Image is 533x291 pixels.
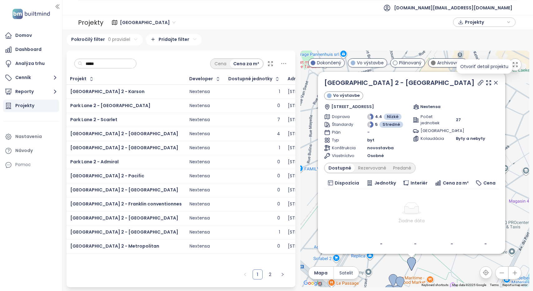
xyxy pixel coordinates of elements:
div: Rezervované [355,164,390,172]
div: 1 [279,89,280,95]
span: Nízké [387,114,398,120]
span: Vo výstavbe [357,59,384,66]
span: Brussels [120,18,175,27]
button: left [240,269,250,279]
span: Archivovaný [437,59,464,66]
a: Terms (opens in new tab) [490,283,499,287]
span: 4.4 [375,114,382,120]
div: Projekty [78,16,103,29]
span: 0 pravidiel [108,36,130,43]
span: - [367,129,370,136]
div: Developer [189,77,213,81]
div: Nextensa [190,244,210,249]
span: Jednotky [374,180,396,186]
div: 7 [277,117,280,123]
div: Nextensa [190,117,210,123]
div: 1 [279,145,280,151]
span: 27 [456,117,461,123]
div: Adresa [288,77,304,81]
span: Dostupné jednotky [228,77,272,81]
span: Vlastníctvo [332,153,353,159]
div: 0 [277,244,280,249]
span: Nextensa [420,104,441,110]
span: novostavba [367,145,394,151]
span: [GEOGRAPHIC_DATA] [421,128,442,134]
a: Park Lane 2 - Scarlet [70,116,117,123]
div: Projekt [70,77,86,81]
span: Dispozícia [335,180,359,186]
a: Dashboard [3,43,59,56]
b: - [414,241,417,247]
a: [GEOGRAPHIC_DATA] 2 - [GEOGRAPHIC_DATA] [70,145,178,151]
div: [STREET_ADDRESS] [288,229,328,235]
span: byt [367,137,374,143]
span: Projekty [465,17,505,27]
span: Satelit [339,269,353,276]
button: Cenník [3,72,59,84]
span: - [456,128,458,134]
a: Domov [3,29,59,42]
span: Cena za m² [443,180,469,186]
button: right [278,269,288,279]
div: Nextensa [190,131,210,137]
a: [GEOGRAPHIC_DATA] 2 - [GEOGRAPHIC_DATA] [70,187,178,193]
span: [DOMAIN_NAME][EMAIL_ADDRESS][DOMAIN_NAME] [394,0,512,15]
b: - [380,241,382,247]
div: Pomoc [3,159,59,171]
a: Park Lane 2 - [GEOGRAPHIC_DATA] [70,102,151,109]
div: Nextensa [190,159,210,165]
div: Nextensa [190,229,210,235]
div: [STREET_ADDRESS] [288,103,328,109]
span: [GEOGRAPHIC_DATA] 2 - [GEOGRAPHIC_DATA] [70,229,178,235]
div: Otvoriť detail projektu [460,63,508,70]
div: Analýza trhu [15,60,45,67]
div: Predané [390,164,415,172]
span: right [281,273,284,276]
b: - [484,241,487,247]
span: Dokončený [317,59,341,66]
a: Analýza trhu [3,57,59,70]
div: 0 [277,187,280,193]
span: [GEOGRAPHIC_DATA] 2 - Franklin conventionnes [70,201,182,207]
div: Dostupné [325,164,355,172]
div: Cena za m² [230,59,263,68]
div: Žiadne dáta [327,217,496,224]
a: [GEOGRAPHIC_DATA] 2 - Metropolitan [70,243,159,249]
div: Nastavenia [15,133,42,141]
div: Nextensa [190,173,210,179]
div: Nextensa [190,187,210,193]
div: [STREET_ADDRESS] [288,145,328,151]
span: Štandardy [332,121,353,128]
span: Interiér [411,180,427,186]
div: Návody [15,147,33,155]
button: Satelit [334,267,359,279]
span: Mapa [314,269,328,276]
span: 5 [375,121,378,128]
div: Pridajte filter [146,34,202,46]
div: Projekty [15,102,34,110]
div: [STREET_ADDRESS] [288,173,328,179]
div: [STREET_ADDRESS] [288,117,328,123]
div: Domov [15,32,32,39]
div: Nextensa [190,89,210,95]
div: [STREET_ADDRESS] [288,187,328,193]
a: [GEOGRAPHIC_DATA] 2 - [GEOGRAPHIC_DATA] [324,78,475,87]
a: [GEOGRAPHIC_DATA] 2 - Pacific [70,173,144,179]
li: 1 [253,269,263,279]
img: Google [302,279,323,287]
span: Osobné [367,153,384,159]
b: - [451,241,453,247]
a: [GEOGRAPHIC_DATA] 2 - [GEOGRAPHIC_DATA] [70,215,178,221]
div: [STREET_ADDRESS] [288,201,328,207]
span: Park Lane 2 - Admiral [70,159,119,165]
a: [GEOGRAPHIC_DATA] 2 - [GEOGRAPHIC_DATA] [70,131,178,137]
div: Nextensa [190,145,210,151]
span: Plán [332,129,353,136]
div: 4 [277,131,280,137]
span: Doprava [332,114,353,120]
div: Nextensa [190,103,210,109]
